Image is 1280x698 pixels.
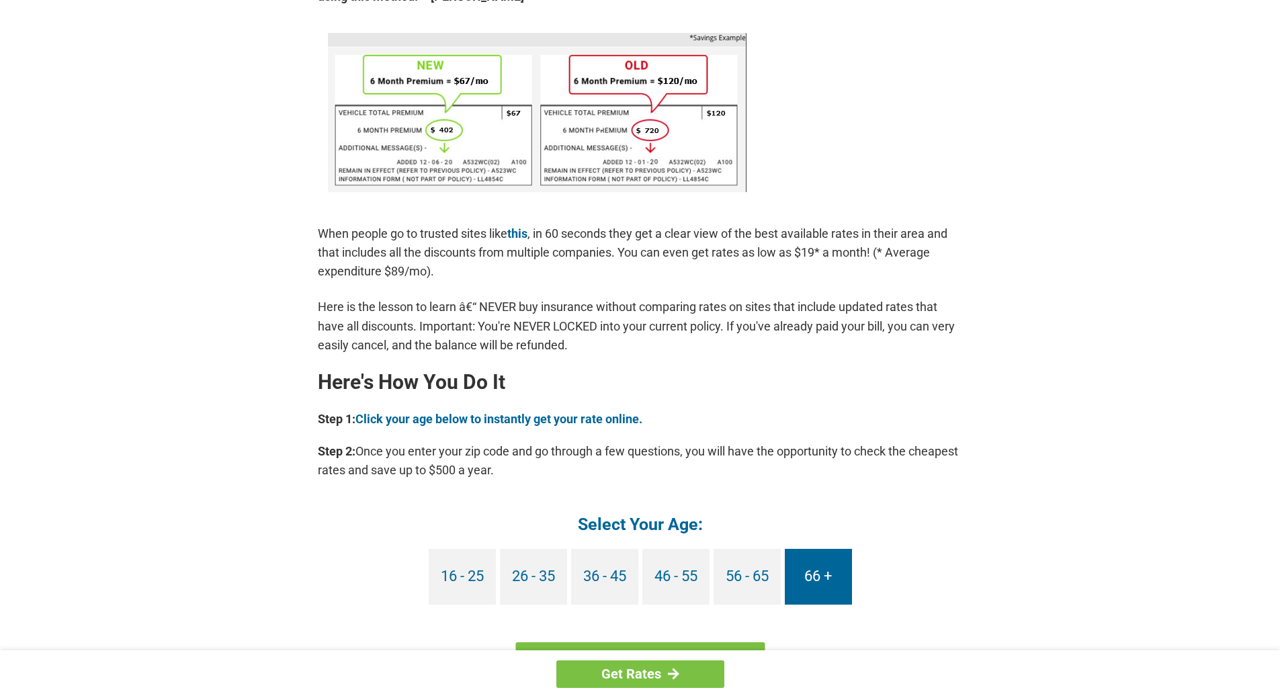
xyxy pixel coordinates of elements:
[355,412,642,426] a: Click your age below to instantly get your rate online.
[429,549,496,605] a: 16 - 25
[318,513,963,535] h4: Select Your Age:
[500,549,567,605] a: 26 - 35
[318,442,963,480] p: Once you enter your zip code and go through a few questions, you will have the opportunity to che...
[785,549,852,605] a: 66 +
[328,33,746,192] img: savings
[318,298,963,354] p: Here is the lesson to learn â€“ NEVER buy insurance without comparing rates on sites that include...
[318,224,963,281] p: When people go to trusted sites like , in 60 seconds they get a clear view of the best available ...
[556,660,724,688] a: Get Rates
[642,549,710,605] a: 46 - 55
[318,444,355,458] b: Step 2:
[714,549,781,605] a: 56 - 65
[318,412,355,426] b: Step 1:
[318,372,963,393] h2: Here's How You Do It
[515,642,765,681] a: Find My Rate - Enter Zip Code
[507,226,527,241] a: this
[571,549,638,605] a: 36 - 45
